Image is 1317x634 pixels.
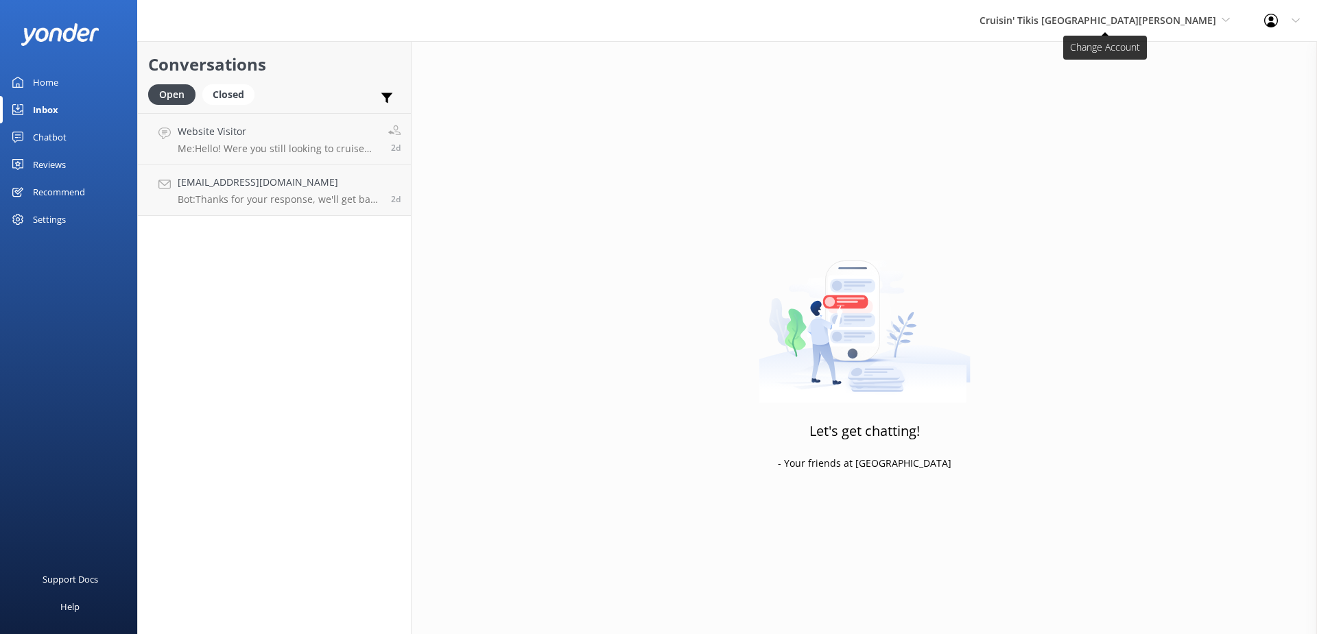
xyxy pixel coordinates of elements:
h2: Conversations [148,51,401,77]
a: [EMAIL_ADDRESS][DOMAIN_NAME]Bot:Thanks for your response, we'll get back to you as soon as we can... [138,164,411,216]
a: Closed [202,86,261,101]
div: Recommend [33,178,85,206]
a: Website VisitorMe:Hello! Were you still looking to cruise [DATE] we have availability, just need ... [138,113,411,164]
div: Support Docs [43,565,98,593]
div: Home [33,69,58,96]
div: Help [60,593,80,620]
h4: [EMAIL_ADDRESS][DOMAIN_NAME] [178,175,381,190]
p: Bot: Thanks for your response, we'll get back to you as soon as we can during opening hours. [178,193,381,206]
img: yonder-white-logo.png [21,23,99,46]
span: Sep 21 2025 08:20am (UTC -05:00) America/Cancun [391,142,401,154]
h3: Let's get chatting! [809,420,920,442]
div: Chatbot [33,123,67,151]
a: Open [148,86,202,101]
div: Settings [33,206,66,233]
p: - Your friends at [GEOGRAPHIC_DATA] [778,456,951,471]
div: Reviews [33,151,66,178]
img: artwork of a man stealing a conversation from at giant smartphone [759,232,971,403]
div: Open [148,84,195,105]
div: Closed [202,84,254,105]
p: Me: Hello! Were you still looking to cruise [DATE] we have availability, just need to confirm wit... [178,143,378,155]
span: Cruisin' Tikis [GEOGRAPHIC_DATA][PERSON_NAME] [980,14,1216,27]
h4: Website Visitor [178,124,378,139]
span: Sep 20 2025 01:33pm (UTC -05:00) America/Cancun [391,193,401,205]
div: Inbox [33,96,58,123]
